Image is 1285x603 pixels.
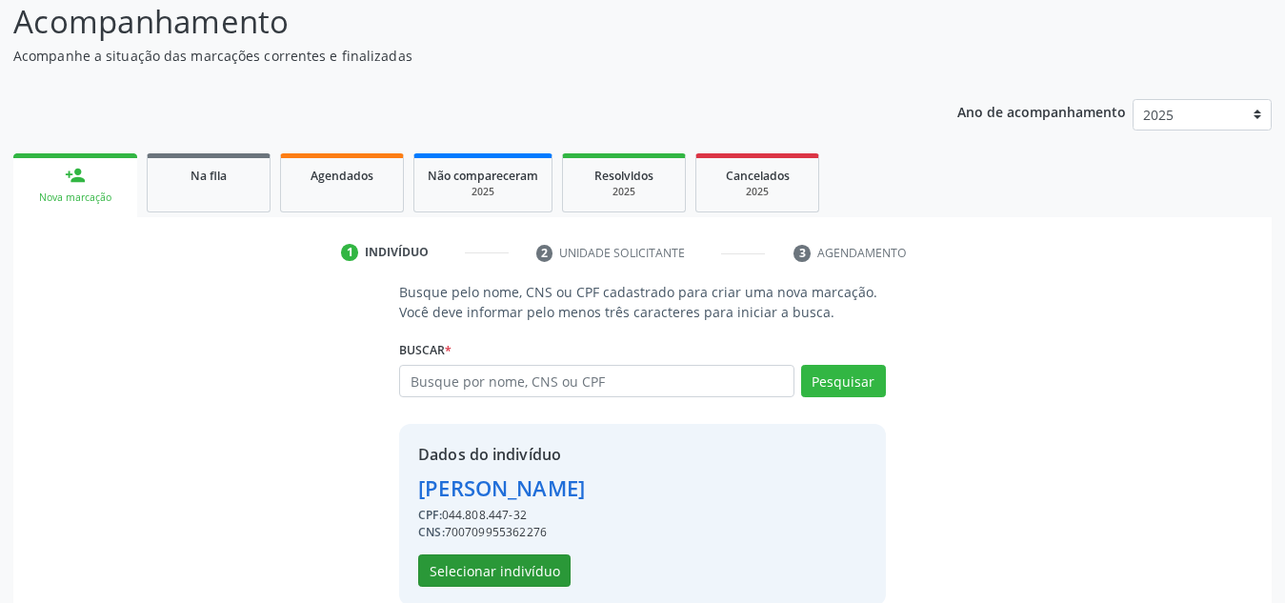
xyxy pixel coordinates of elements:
[13,46,894,66] p: Acompanhe a situação das marcações correntes e finalizadas
[957,99,1126,123] p: Ano de acompanhamento
[399,365,794,397] input: Busque por nome, CNS ou CPF
[726,168,790,184] span: Cancelados
[191,168,227,184] span: Na fila
[594,168,653,184] span: Resolvidos
[341,244,358,261] div: 1
[428,168,538,184] span: Não compareceram
[801,365,886,397] button: Pesquisar
[27,191,124,205] div: Nova marcação
[418,507,585,524] div: 044.808.447-32
[418,524,585,541] div: 700709955362276
[418,524,445,540] span: CNS:
[311,168,373,184] span: Agendados
[428,185,538,199] div: 2025
[418,443,585,466] div: Dados do indivíduo
[65,165,86,186] div: person_add
[399,335,452,365] label: Buscar
[418,554,571,587] button: Selecionar indivíduo
[418,507,442,523] span: CPF:
[399,282,886,322] p: Busque pelo nome, CNS ou CPF cadastrado para criar uma nova marcação. Você deve informar pelo men...
[365,244,429,261] div: Indivíduo
[710,185,805,199] div: 2025
[418,472,585,504] div: [PERSON_NAME]
[576,185,672,199] div: 2025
